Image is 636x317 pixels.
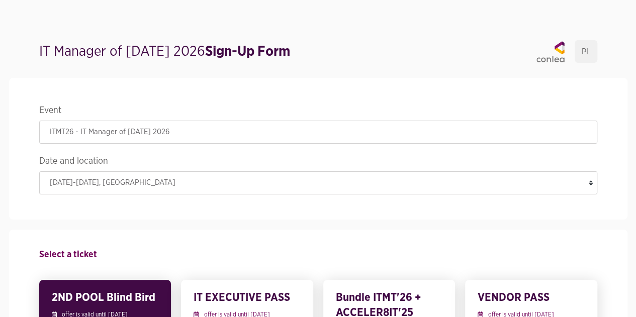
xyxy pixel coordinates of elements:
[39,121,597,144] input: ITMT26 - IT Manager of Tomorrow 2026
[205,45,290,59] strong: Sign-Up Form
[194,290,301,305] h3: IT EXECUTIVE PASS
[39,42,290,62] h1: IT Manager of [DATE] 2026
[575,40,597,63] a: PL
[52,290,159,305] h3: 2ND POOL Blind Bird
[39,245,597,265] h4: Select a ticket
[478,290,585,305] h3: VENDOR PASS
[39,103,597,121] legend: Event
[39,154,597,171] legend: Date and location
